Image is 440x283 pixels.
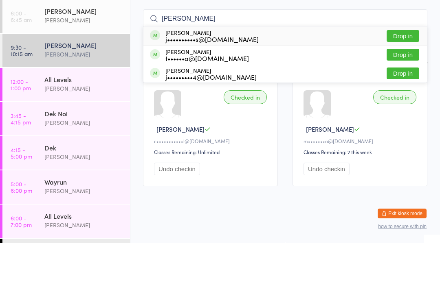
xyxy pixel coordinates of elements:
div: m•••••••o@[DOMAIN_NAME] [304,178,419,185]
div: [PERSON_NAME] [44,158,123,168]
time: 12:00 - 1:00 pm [11,118,31,131]
button: Undo checkin [304,203,350,216]
button: Undo checkin [154,203,200,216]
div: All Levels [44,115,123,124]
div: [PERSON_NAME] [165,89,249,102]
span: [PERSON_NAME] [156,165,205,174]
span: [PERSON_NAME] [143,14,415,22]
button: Drop in [387,89,419,101]
time: 9:30 - 10:15 am [11,84,33,97]
a: [DATE] [11,22,31,31]
button: Drop in [387,70,419,82]
div: [PERSON_NAME] [44,261,123,270]
div: [PERSON_NAME] [44,192,123,202]
a: 6:00 -6:45 am[PERSON_NAME][PERSON_NAME] [2,40,130,73]
button: Exit kiosk mode [378,249,427,259]
span: [DATE] 9:30am [143,6,415,14]
div: [PERSON_NAME] [165,70,259,83]
div: j•••••••••4@[DOMAIN_NAME] [165,114,257,120]
div: j••••••••••s@[DOMAIN_NAME] [165,76,259,83]
div: Dek Noi [44,149,123,158]
div: Wayrun [44,218,123,226]
div: Events for [11,9,51,22]
div: [PERSON_NAME] [165,107,257,120]
div: t••••••a@[DOMAIN_NAME] [165,95,249,102]
div: Checked in [224,131,267,144]
div: [PERSON_NAME] [44,81,123,90]
div: [PERSON_NAME] [44,226,123,236]
span: [PERSON_NAME] [143,30,427,38]
a: 3:45 -4:15 pmDek Noi[PERSON_NAME] [2,142,130,176]
time: 3:45 - 4:15 pm [11,152,31,165]
a: 6:00 -7:00 pmAll Levels[PERSON_NAME] [2,245,130,278]
button: Drop in [387,108,419,120]
div: [PERSON_NAME] [44,124,123,133]
div: At [59,9,99,22]
time: 4:15 - 5:00 pm [11,187,32,200]
time: 5:00 - 6:00 pm [11,221,32,234]
input: Search [143,50,427,68]
span: Ground Floor [143,22,415,30]
div: c•••••••••••l@[DOMAIN_NAME] [154,178,269,185]
div: Dek [44,183,123,192]
div: [PERSON_NAME] [44,47,123,56]
div: [PERSON_NAME] [44,56,123,65]
span: [PERSON_NAME] [306,165,354,174]
div: Any location [59,22,99,31]
a: 4:15 -5:00 pmDek[PERSON_NAME] [2,176,130,210]
a: 12:00 -1:00 pmAll Levels[PERSON_NAME] [2,108,130,141]
time: 6:00 - 6:45 am [11,50,32,63]
div: Checked in [373,131,416,144]
div: Classes Remaining: 2 this week [304,189,419,196]
button: how to secure with pin [378,264,427,270]
a: 5:00 -6:00 pmWayrun[PERSON_NAME] [2,211,130,244]
time: 6:00 - 7:00 pm [11,255,32,268]
div: [PERSON_NAME] [44,90,123,99]
a: 9:30 -10:15 am[PERSON_NAME][PERSON_NAME] [2,74,130,107]
div: Classes Remaining: Unlimited [154,189,269,196]
div: All Levels [44,252,123,261]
